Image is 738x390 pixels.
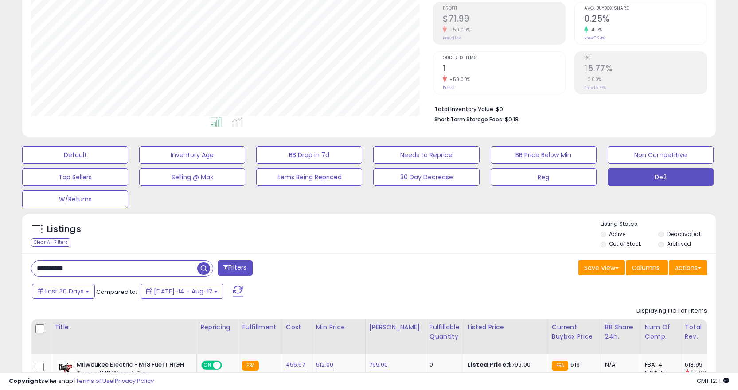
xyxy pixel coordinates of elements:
[697,377,729,385] span: 2025-09-12 12:11 GMT
[115,377,154,385] a: Privacy Policy
[584,35,605,41] small: Prev: 0.24%
[22,146,128,164] button: Default
[588,27,603,33] small: 4.17%
[443,14,565,26] h2: $71.99
[667,230,700,238] label: Deactivated
[443,63,565,75] h2: 1
[443,35,461,41] small: Prev: $144
[443,6,565,11] span: Profit
[434,116,504,123] b: Short Term Storage Fees:
[316,360,334,369] a: 512.00
[373,146,479,164] button: Needs to Reprice
[584,6,707,11] span: Avg. Buybox Share
[447,76,471,83] small: -50.00%
[47,223,81,236] h5: Listings
[468,361,541,369] div: $799.00
[505,115,519,124] span: $0.18
[584,85,606,90] small: Prev: 15.77%
[685,323,717,341] div: Total Rev.
[608,168,714,186] button: De2
[218,260,252,276] button: Filters
[434,103,700,114] li: $0
[645,361,674,369] div: FBA: 4
[96,288,137,296] span: Compared to:
[443,56,565,61] span: Ordered Items
[45,287,84,296] span: Last 30 Days
[57,361,74,378] img: 41+CnsaZ0qL._SL40_.jpg
[9,377,154,386] div: seller snap | |
[552,361,568,371] small: FBA
[584,76,602,83] small: 0.00%
[443,85,455,90] small: Prev: 2
[584,14,707,26] h2: 0.25%
[200,323,234,332] div: Repricing
[491,168,597,186] button: Reg
[139,146,245,164] button: Inventory Age
[447,27,471,33] small: -50.00%
[286,323,308,332] div: Cost
[669,260,707,275] button: Actions
[9,377,41,385] strong: Copyright
[139,168,245,186] button: Selling @ Max
[32,284,95,299] button: Last 30 Days
[552,323,597,341] div: Current Buybox Price
[605,323,637,341] div: BB Share 24h.
[286,360,305,369] a: 456.57
[202,362,213,369] span: ON
[242,323,278,332] div: Fulfillment
[22,190,128,208] button: W/Returns
[645,323,677,341] div: Num of Comp.
[434,105,495,113] b: Total Inventory Value:
[601,220,716,228] p: Listing States:
[468,360,508,369] b: Listed Price:
[584,63,707,75] h2: 15.77%
[430,361,457,369] div: 0
[636,307,707,315] div: Displaying 1 to 1 of 1 items
[584,56,707,61] span: ROI
[369,360,388,369] a: 799.00
[256,146,362,164] button: BB Drop in 7d
[626,260,668,275] button: Columns
[632,263,660,272] span: Columns
[22,168,128,186] button: Top Sellers
[468,323,544,332] div: Listed Price
[570,360,579,369] span: 619
[76,377,113,385] a: Terms of Use
[242,361,258,371] small: FBA
[77,361,184,379] b: Milwaukee Electric - M18 Fuel 1 HIGH Torque IMP Wrench Bare
[369,323,422,332] div: [PERSON_NAME]
[256,168,362,186] button: Items Being Repriced
[609,230,625,238] label: Active
[430,323,460,341] div: Fulfillable Quantity
[373,168,479,186] button: 30 Day Decrease
[55,323,193,332] div: Title
[578,260,625,275] button: Save View
[667,240,691,247] label: Archived
[605,361,634,369] div: N/A
[491,146,597,164] button: BB Price Below Min
[154,287,212,296] span: [DATE]-14 - Aug-12
[608,146,714,164] button: Non Competitive
[141,284,223,299] button: [DATE]-14 - Aug-12
[316,323,362,332] div: Min Price
[685,361,721,369] div: 618.99
[609,240,641,247] label: Out of Stock
[31,238,70,247] div: Clear All Filters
